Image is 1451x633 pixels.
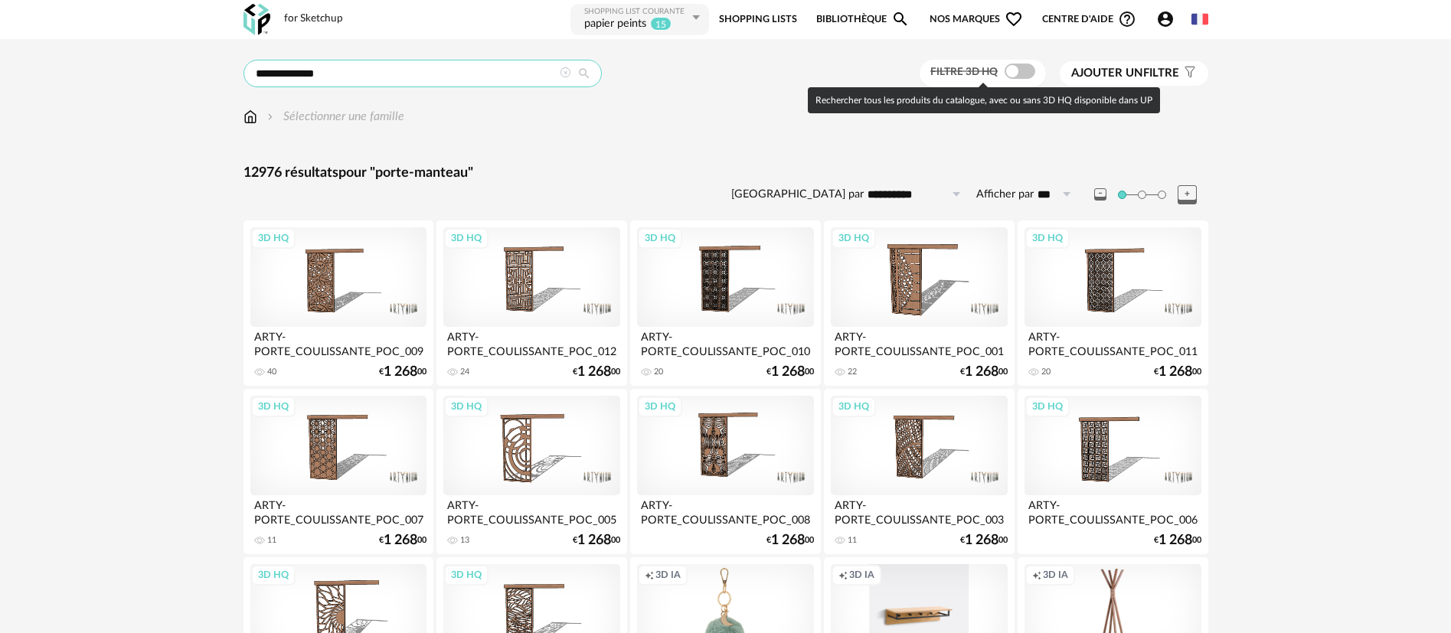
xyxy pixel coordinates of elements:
[645,569,654,581] span: Creation icon
[251,396,296,416] div: 3D HQ
[630,389,820,554] a: 3D HQ ARTY-PORTE_COULISSANTE_POC_008_2200X1100_BAMBOU €1 26800
[771,535,805,546] span: 1 268
[848,367,857,377] div: 22
[250,327,426,357] div: ARTY-PORTE_COULISSANTE_POC_009_2200X1100_BAMBOU
[731,188,864,202] label: [GEOGRAPHIC_DATA] par
[655,569,681,581] span: 3D IA
[719,2,797,37] a: Shopping Lists
[1159,535,1192,546] span: 1 268
[460,535,469,546] div: 13
[1025,495,1201,526] div: ARTY-PORTE_COULISSANTE_POC_006_2200X1100_BAMBOU
[379,367,426,377] div: € 00
[832,228,876,248] div: 3D HQ
[771,367,805,377] span: 1 268
[808,87,1160,113] div: Rechercher tous les produits du catalogue, avec ou sans 3D HQ disponible dans UP
[1071,66,1179,81] span: filtre
[284,12,343,26] div: for Sketchup
[1025,228,1070,248] div: 3D HQ
[654,367,663,377] div: 20
[443,327,619,357] div: ARTY-PORTE_COULISSANTE_POC_012_2200X1100_BAMBOU
[960,367,1008,377] div: € 00
[379,535,426,546] div: € 00
[849,569,874,581] span: 3D IA
[650,17,672,31] sup: 15
[584,7,688,17] div: Shopping List courante
[831,495,1007,526] div: ARTY-PORTE_COULISSANTE_POC_003_2200X1100_BAMBOU
[264,108,404,126] div: Sélectionner une famille
[1025,327,1201,357] div: ARTY-PORTE_COULISSANTE_POC_011_2200X1100_BAMBOU
[930,67,998,77] span: Filtre 3D HQ
[243,108,257,126] img: svg+xml;base64,PHN2ZyB3aWR0aD0iMTYiIGhlaWdodD0iMTciIHZpZXdCb3g9IjAgMCAxNiAxNyIgZmlsbD0ibm9uZSIgeG...
[637,495,813,526] div: ARTY-PORTE_COULISSANTE_POC_008_2200X1100_BAMBOU
[831,327,1007,357] div: ARTY-PORTE_COULISSANTE_POC_001_2200X1100_BAMBOU
[1154,367,1201,377] div: € 00
[251,565,296,585] div: 3D HQ
[1042,10,1136,28] span: Centre d'aideHelp Circle Outline icon
[1154,535,1201,546] div: € 00
[832,396,876,416] div: 3D HQ
[1156,10,1175,28] span: Account Circle icon
[384,535,417,546] span: 1 268
[436,389,626,554] a: 3D HQ ARTY-PORTE_COULISSANTE_POC_005_2200X1100_BAMBOU 13 €1 26800
[444,228,489,248] div: 3D HQ
[960,535,1008,546] div: € 00
[1156,10,1181,28] span: Account Circle icon
[1118,10,1136,28] span: Help Circle Outline icon
[443,495,619,526] div: ARTY-PORTE_COULISSANTE_POC_005_2200X1100_BAMBOU
[1071,67,1143,79] span: Ajouter un
[816,2,910,37] a: BibliothèqueMagnify icon
[824,220,1014,386] a: 3D HQ ARTY-PORTE_COULISSANTE_POC_001_2200X1100_BAMBOU 22 €1 26800
[630,220,820,386] a: 3D HQ ARTY-PORTE_COULISSANTE_POC_010_2200X1100_BAMBOU 20 €1 26800
[637,327,813,357] div: ARTY-PORTE_COULISSANTE_POC_010_2200X1100_BAMBOU
[573,367,620,377] div: € 00
[338,166,473,180] span: pour "porte-manteau"
[838,569,848,581] span: Creation icon
[766,367,814,377] div: € 00
[824,389,1014,554] a: 3D HQ ARTY-PORTE_COULISSANTE_POC_003_2200X1100_BAMBOU 11 €1 26800
[444,565,489,585] div: 3D HQ
[1032,569,1041,581] span: Creation icon
[965,535,998,546] span: 1 268
[577,535,611,546] span: 1 268
[243,389,433,554] a: 3D HQ ARTY-PORTE_COULISSANTE_POC_007_2200X1100_BAMBOU 11 €1 26800
[243,165,1208,182] div: 12976 résultats
[965,367,998,377] span: 1 268
[267,535,276,546] div: 11
[1018,220,1208,386] a: 3D HQ ARTY-PORTE_COULISSANTE_POC_011_2200X1100_BAMBOU 20 €1 26800
[930,2,1023,37] span: Nos marques
[251,228,296,248] div: 3D HQ
[384,367,417,377] span: 1 268
[1191,11,1208,28] img: fr
[250,495,426,526] div: ARTY-PORTE_COULISSANTE_POC_007_2200X1100_BAMBOU
[1060,61,1208,86] button: Ajouter unfiltre Filter icon
[573,535,620,546] div: € 00
[638,228,682,248] div: 3D HQ
[766,535,814,546] div: € 00
[436,220,626,386] a: 3D HQ ARTY-PORTE_COULISSANTE_POC_012_2200X1100_BAMBOU 24 €1 26800
[1043,569,1068,581] span: 3D IA
[638,396,682,416] div: 3D HQ
[1005,10,1023,28] span: Heart Outline icon
[1179,66,1197,81] span: Filter icon
[584,17,646,32] div: papier peints
[264,108,276,126] img: svg+xml;base64,PHN2ZyB3aWR0aD0iMTYiIGhlaWdodD0iMTYiIHZpZXdCb3g9IjAgMCAxNiAxNiIgZmlsbD0ibm9uZSIgeG...
[976,188,1034,202] label: Afficher par
[267,367,276,377] div: 40
[577,367,611,377] span: 1 268
[1025,396,1070,416] div: 3D HQ
[1041,367,1051,377] div: 20
[1018,389,1208,554] a: 3D HQ ARTY-PORTE_COULISSANTE_POC_006_2200X1100_BAMBOU €1 26800
[848,535,857,546] div: 11
[243,220,433,386] a: 3D HQ ARTY-PORTE_COULISSANTE_POC_009_2200X1100_BAMBOU 40 €1 26800
[444,396,489,416] div: 3D HQ
[1159,367,1192,377] span: 1 268
[243,4,270,35] img: OXP
[891,10,910,28] span: Magnify icon
[460,367,469,377] div: 24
